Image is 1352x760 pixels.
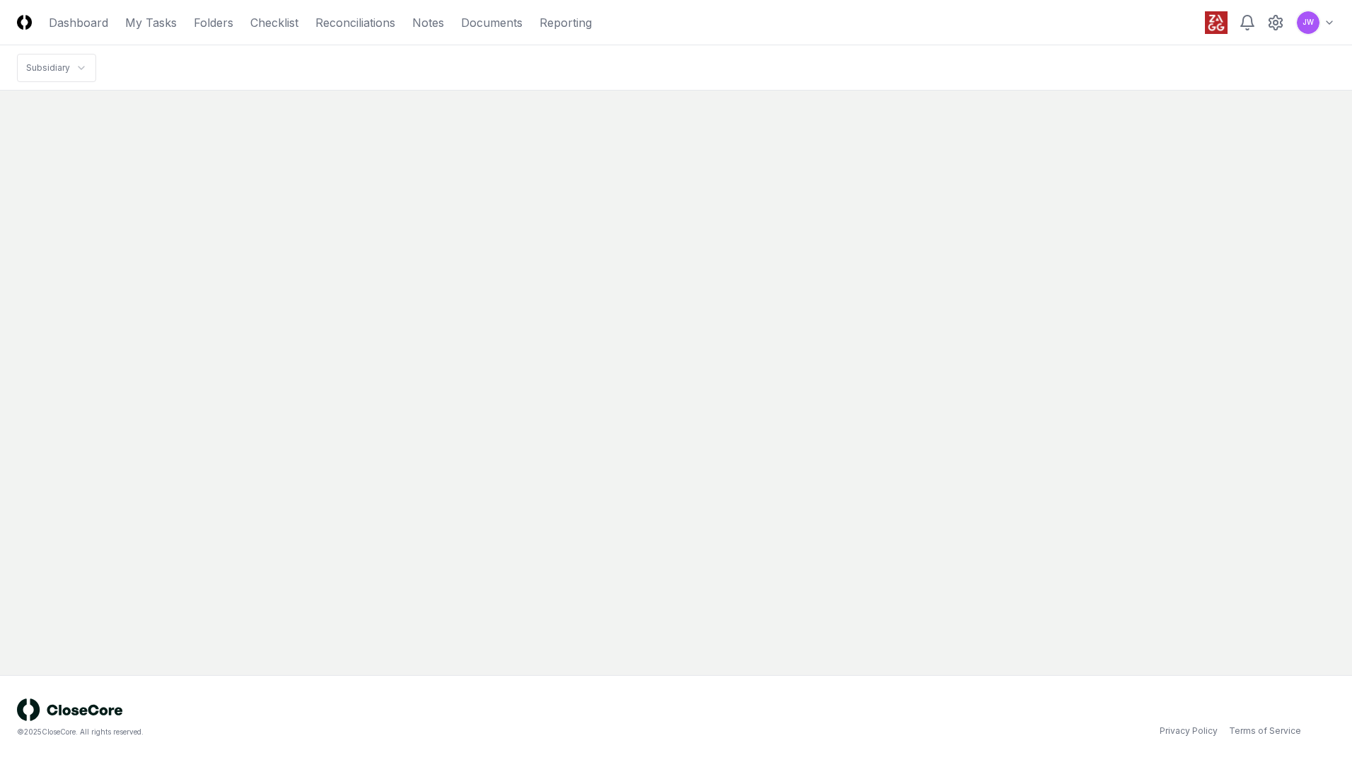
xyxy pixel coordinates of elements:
a: Dashboard [49,14,108,31]
button: JW [1295,10,1321,35]
div: © 2025 CloseCore. All rights reserved. [17,727,676,737]
span: JW [1303,17,1314,28]
a: Folders [194,14,233,31]
a: My Tasks [125,14,177,31]
a: Reporting [540,14,592,31]
nav: breadcrumb [17,54,96,82]
a: Documents [461,14,523,31]
img: logo [17,698,123,721]
a: Privacy Policy [1160,725,1218,737]
img: ZAGG logo [1205,11,1228,34]
a: Notes [412,14,444,31]
img: Logo [17,15,32,30]
a: Reconciliations [315,14,395,31]
a: Checklist [250,14,298,31]
div: Subsidiary [26,62,70,74]
a: Terms of Service [1229,725,1301,737]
